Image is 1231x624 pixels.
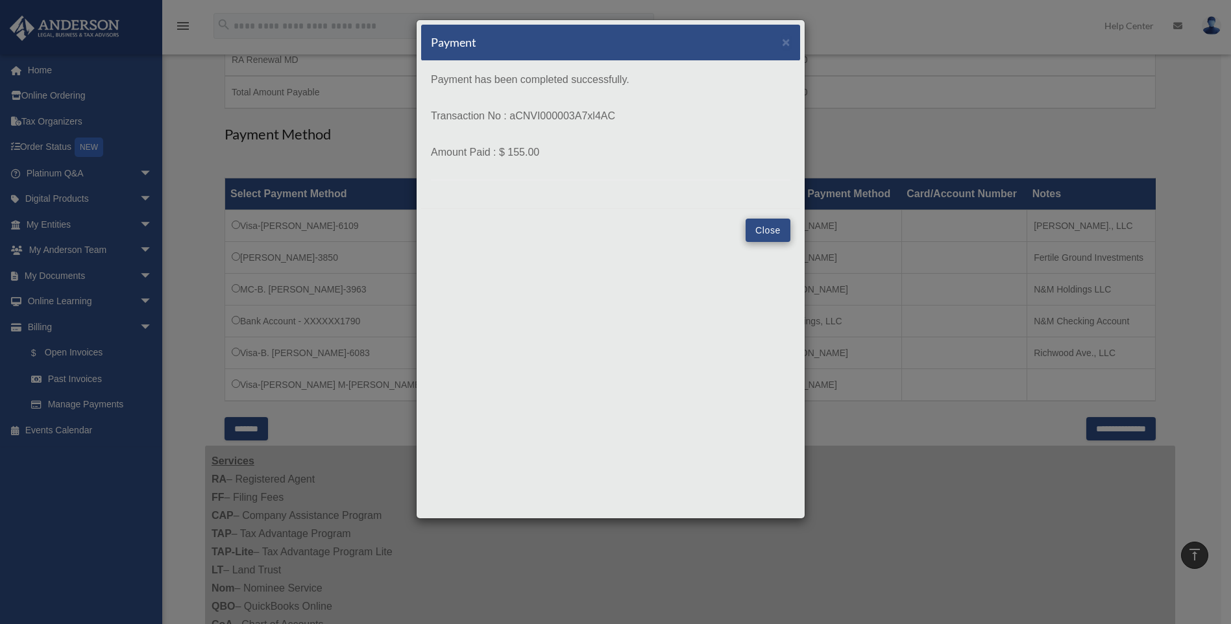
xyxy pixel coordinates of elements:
button: Close [782,35,790,49]
span: × [782,34,790,49]
h5: Payment [431,34,476,51]
p: Amount Paid : $ 155.00 [431,143,790,162]
p: Payment has been completed successfully. [431,71,790,89]
p: Transaction No : aCNVI000003A7xl4AC [431,107,790,125]
button: Close [746,219,790,242]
